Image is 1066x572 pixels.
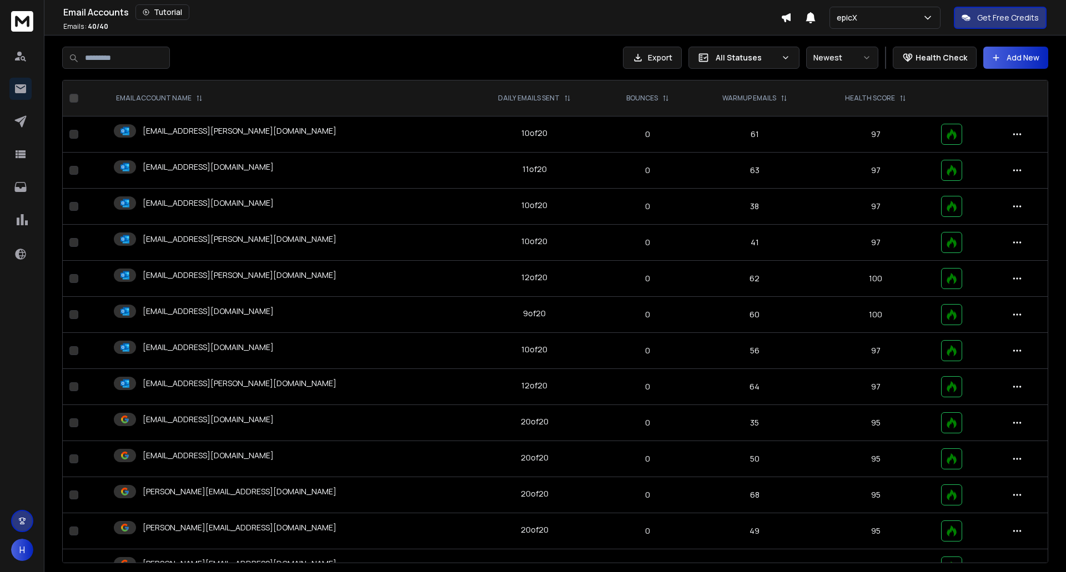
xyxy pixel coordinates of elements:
[521,416,549,427] div: 20 of 20
[143,342,274,353] p: [EMAIL_ADDRESS][DOMAIN_NAME]
[609,453,686,464] p: 0
[626,94,658,103] p: BOUNCES
[63,22,108,31] p: Emails :
[11,539,33,561] button: H
[817,117,934,153] td: 97
[143,234,336,245] p: [EMAIL_ADDRESS][PERSON_NAME][DOMAIN_NAME]
[521,524,549,535] div: 20 of 20
[693,333,817,369] td: 56
[817,513,934,549] td: 95
[817,189,934,225] td: 97
[983,47,1048,69] button: Add New
[817,441,934,477] td: 95
[609,489,686,500] p: 0
[521,560,549,571] div: 20 of 20
[143,270,336,281] p: [EMAIL_ADDRESS][PERSON_NAME][DOMAIN_NAME]
[893,47,977,69] button: Health Check
[817,369,934,405] td: 97
[63,4,781,20] div: Email Accounts
[977,12,1039,23] p: Get Free Credits
[954,7,1047,29] button: Get Free Credits
[609,309,686,320] p: 0
[143,198,274,209] p: [EMAIL_ADDRESS][DOMAIN_NAME]
[722,94,776,103] p: WARMUP EMAILS
[609,525,686,536] p: 0
[845,94,895,103] p: HEALTH SCORE
[143,161,274,173] p: [EMAIL_ADDRESS][DOMAIN_NAME]
[817,297,934,333] td: 100
[817,153,934,189] td: 97
[609,345,686,356] p: 0
[143,558,336,569] p: [PERSON_NAME][EMAIL_ADDRESS][DOMAIN_NAME]
[116,94,203,103] div: EMAIL ACCOUNT NAME
[817,405,934,441] td: 95
[693,225,817,261] td: 41
[817,261,934,297] td: 100
[135,4,189,20] button: Tutorial
[88,22,108,31] span: 40 / 40
[523,308,546,319] div: 9 of 20
[716,52,777,63] p: All Statuses
[817,225,934,261] td: 97
[143,378,336,389] p: [EMAIL_ADDRESS][PERSON_NAME][DOMAIN_NAME]
[143,450,274,461] p: [EMAIL_ADDRESS][DOMAIN_NAME]
[693,477,817,513] td: 68
[837,12,862,23] p: epicX
[609,381,686,392] p: 0
[522,164,547,175] div: 11 of 20
[817,333,934,369] td: 97
[693,153,817,189] td: 63
[693,117,817,153] td: 61
[693,405,817,441] td: 35
[143,306,274,317] p: [EMAIL_ADDRESS][DOMAIN_NAME]
[609,417,686,428] p: 0
[521,452,549,463] div: 20 of 20
[521,380,547,391] div: 12 of 20
[143,414,274,425] p: [EMAIL_ADDRESS][DOMAIN_NAME]
[609,201,686,212] p: 0
[143,522,336,533] p: [PERSON_NAME][EMAIL_ADDRESS][DOMAIN_NAME]
[916,52,967,63] p: Health Check
[609,273,686,284] p: 0
[609,165,686,176] p: 0
[693,297,817,333] td: 60
[693,513,817,549] td: 49
[521,272,547,283] div: 12 of 20
[609,237,686,248] p: 0
[623,47,682,69] button: Export
[143,486,336,497] p: [PERSON_NAME][EMAIL_ADDRESS][DOMAIN_NAME]
[521,128,547,139] div: 10 of 20
[817,477,934,513] td: 95
[693,261,817,297] td: 62
[143,125,336,136] p: [EMAIL_ADDRESS][PERSON_NAME][DOMAIN_NAME]
[693,441,817,477] td: 50
[521,200,547,211] div: 10 of 20
[693,189,817,225] td: 38
[609,129,686,140] p: 0
[498,94,560,103] p: DAILY EMAILS SENT
[521,344,547,355] div: 10 of 20
[693,369,817,405] td: 64
[521,488,549,499] div: 20 of 20
[806,47,878,69] button: Newest
[521,236,547,247] div: 10 of 20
